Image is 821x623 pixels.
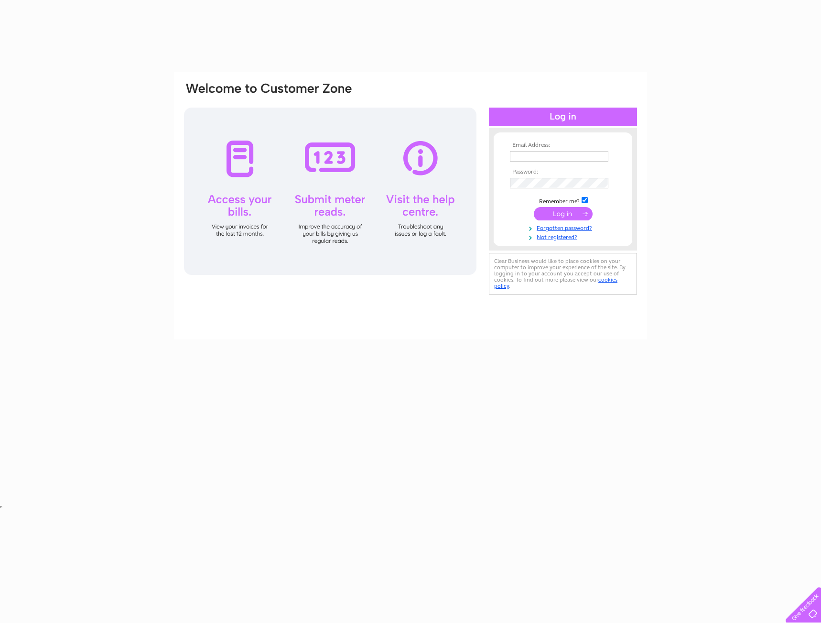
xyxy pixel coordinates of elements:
a: Forgotten password? [510,223,618,232]
a: cookies policy [494,276,617,289]
td: Remember me? [508,196,618,205]
div: Clear Business would like to place cookies on your computer to improve your experience of the sit... [489,253,637,295]
th: Password: [508,169,618,175]
a: Not registered? [510,232,618,241]
th: Email Address: [508,142,618,149]
input: Submit [534,207,593,220]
